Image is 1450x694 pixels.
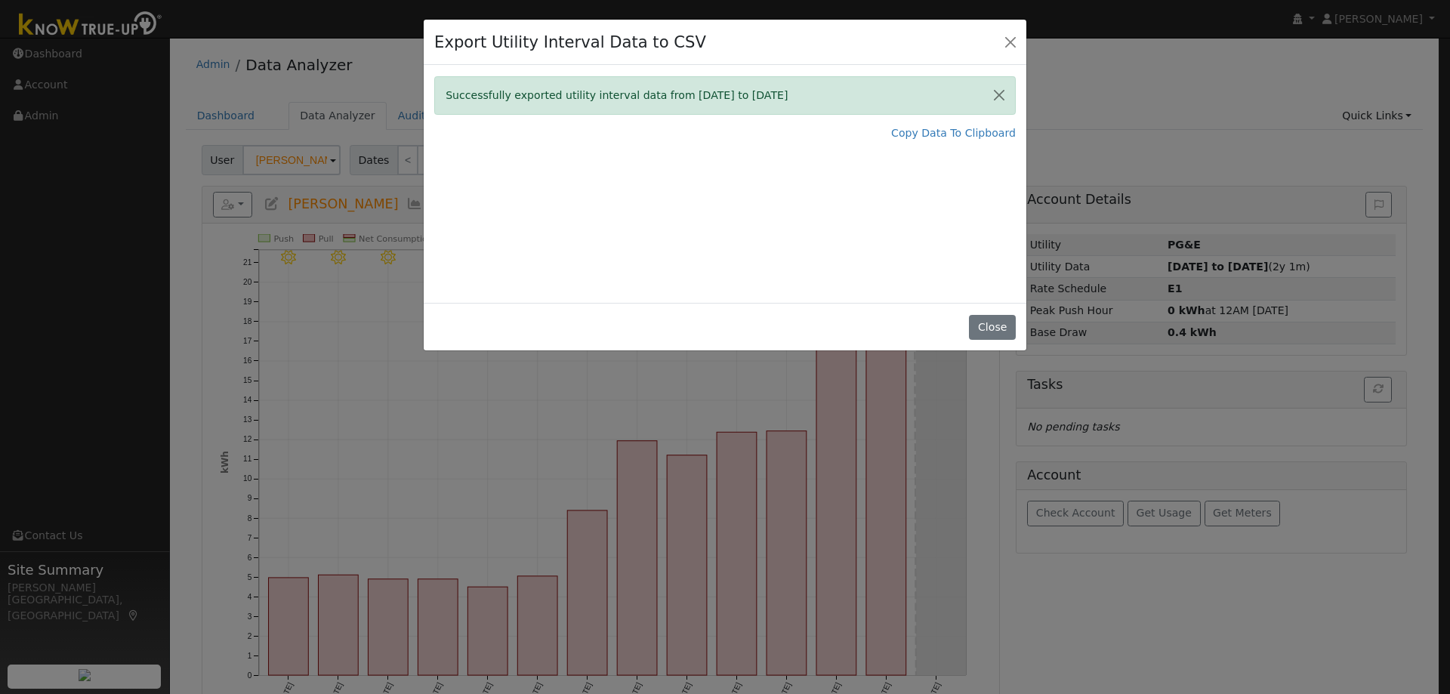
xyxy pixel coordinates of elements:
button: Close [983,77,1015,114]
div: Successfully exported utility interval data from [DATE] to [DATE] [434,76,1016,115]
button: Close [1000,31,1021,52]
button: Close [969,315,1015,341]
a: Copy Data To Clipboard [891,125,1016,141]
h4: Export Utility Interval Data to CSV [434,30,706,54]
